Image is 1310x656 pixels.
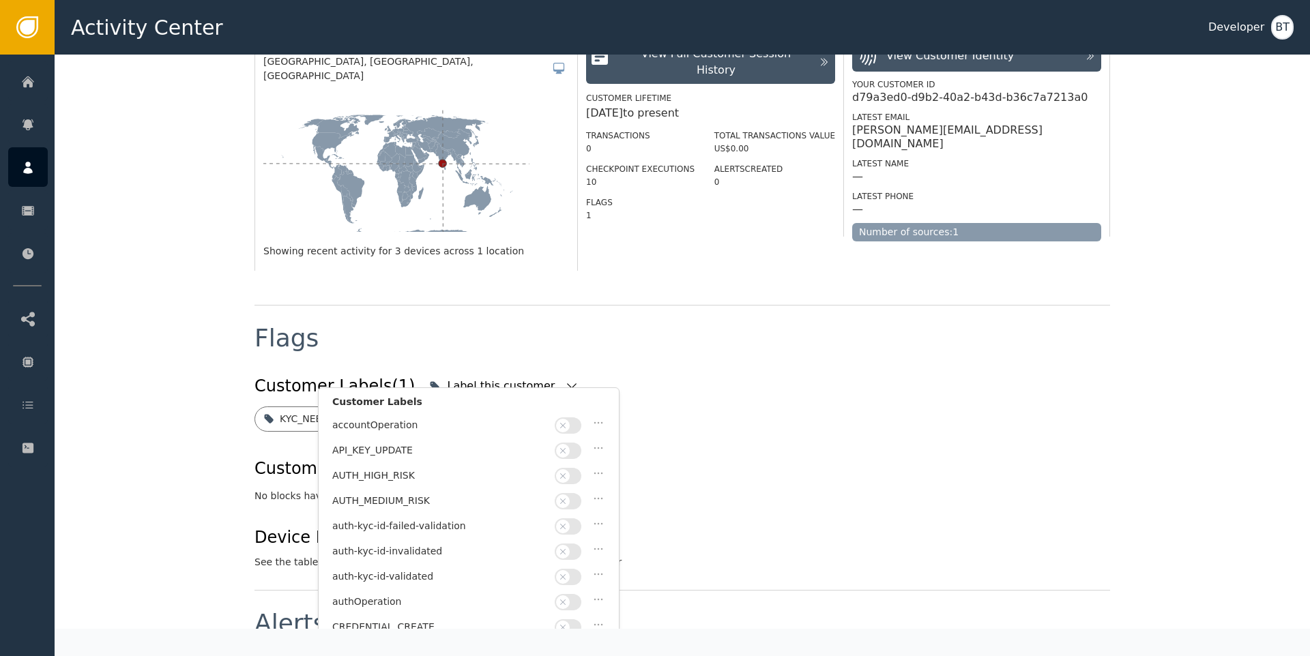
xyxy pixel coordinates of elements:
[586,93,671,103] label: Customer Lifetime
[852,78,1101,91] div: Your Customer ID
[426,371,582,401] button: Label this customer
[886,48,1014,64] div: View Customer Identity
[586,105,835,121] div: [DATE] to present
[852,170,863,183] div: —
[586,164,695,174] label: Checkpoint Executions
[852,123,1101,151] div: [PERSON_NAME][EMAIL_ADDRESS][DOMAIN_NAME]
[1208,19,1264,35] div: Developer
[332,544,548,558] div: auth-kyc-id-invalidated
[852,111,1101,123] div: Latest Email
[852,40,1101,72] button: View Customer Identity
[71,12,223,43] span: Activity Center
[263,55,552,83] span: [GEOGRAPHIC_DATA], [GEOGRAPHIC_DATA], [GEOGRAPHIC_DATA]
[254,489,1110,503] div: No blocks have been applied to this customer
[332,494,548,508] div: AUTH_MEDIUM_RISK
[254,374,415,398] div: Customer Labels (1)
[332,569,548,584] div: auth-kyc-id-validated
[714,143,835,155] div: US$0.00
[332,443,548,458] div: API_KEY_UPDATE
[332,468,548,483] div: AUTH_HIGH_RISK
[714,176,835,188] div: 0
[586,40,835,84] button: View Full Customer Session History
[1271,15,1294,40] button: BT
[332,620,548,634] div: CREDENTIAL_CREATE
[586,198,613,207] label: Flags
[714,131,835,140] label: Total Transactions Value
[332,519,548,533] div: auth-kyc-id-failed-validation
[852,190,1101,203] div: Latest Phone
[447,378,558,394] div: Label this customer
[254,326,319,351] div: Flags
[254,555,622,569] div: See the table below for details on device flags associated with this customer
[852,158,1101,170] div: Latest Name
[852,203,863,216] div: —
[852,223,1101,241] div: Number of sources: 1
[714,164,783,174] label: Alerts Created
[254,525,622,550] div: Device Flags (1)
[332,418,548,432] div: accountOperation
[852,91,1088,104] div: d79a3ed0-d9b2-40a2-b43d-b36c7a7213a0
[332,595,548,609] div: authOperation
[280,412,343,426] div: KYC_NEEDED
[586,143,695,155] div: 0
[620,46,812,78] div: View Full Customer Session History
[254,611,368,636] div: Alerts (0)
[263,244,569,258] div: Showing recent activity for 3 devices across 1 location
[586,131,650,140] label: Transactions
[586,209,695,222] div: 1
[254,456,416,481] div: Customer Blocks (0)
[332,395,605,416] div: Customer Labels
[586,176,695,188] div: 10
